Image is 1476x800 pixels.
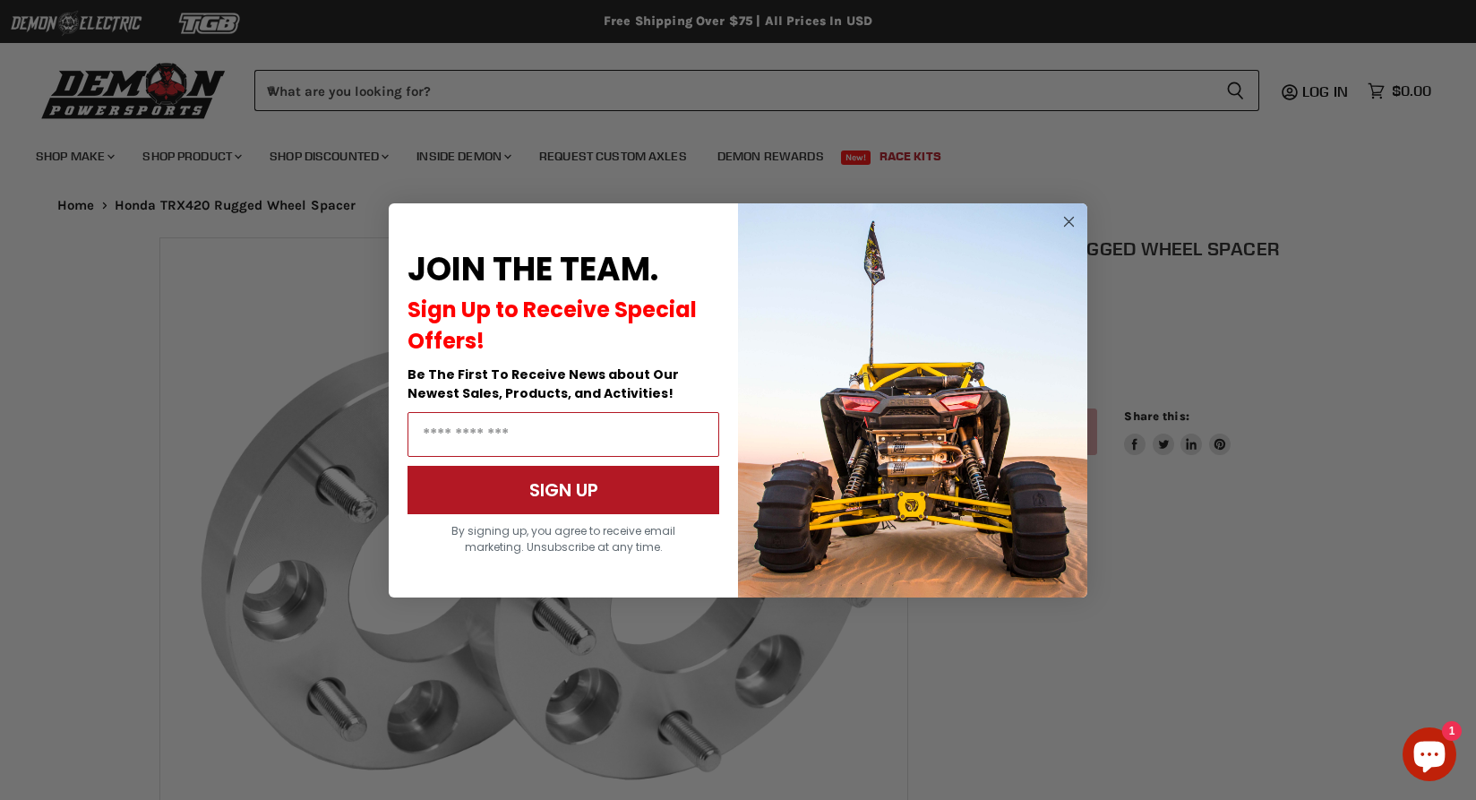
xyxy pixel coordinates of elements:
span: JOIN THE TEAM. [408,246,658,292]
img: a9095488-b6e7-41ba-879d-588abfab540b.jpeg [738,203,1087,598]
button: SIGN UP [408,466,719,514]
input: Email Address [408,412,719,457]
span: By signing up, you agree to receive email marketing. Unsubscribe at any time. [451,523,675,555]
span: Sign Up to Receive Special Offers! [408,295,697,356]
button: Close dialog [1058,211,1080,233]
span: Be The First To Receive News about Our Newest Sales, Products, and Activities! [408,366,679,402]
inbox-online-store-chat: Shopify online store chat [1397,727,1462,786]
